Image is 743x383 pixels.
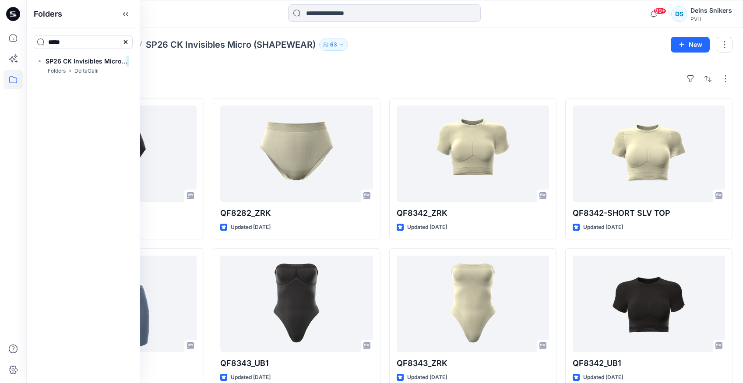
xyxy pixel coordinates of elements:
a: QF8342-SHORT SLV TOP [573,105,725,202]
p: QF8282_ZRK [220,207,373,219]
p: SP26 CK Invisibles Micro (SHAPEWEAR) [146,39,316,51]
p: QF8343_UB1 [220,357,373,369]
p: QF8342_ZRK [397,207,549,219]
span: SP26 CK Invisibles Micro ( [46,57,127,65]
p: Updated [DATE] [231,223,271,232]
a: QF8282_ZRK [220,105,373,202]
button: 63 [319,39,348,51]
div: Deins Snikers [690,5,732,16]
p: Updated [DATE] [231,373,271,382]
p: Updated [DATE] [407,373,447,382]
a: QF8342_ZRK [397,105,549,202]
p: Updated [DATE] [583,223,623,232]
a: QF8343_UB1 [220,256,373,352]
p: QF8343_ZRK [397,357,549,369]
a: QF8342_UB1 [573,256,725,352]
p: 63 [330,40,337,49]
p: DeltaGalil [74,67,99,76]
div: PVH [690,16,732,22]
p: Folders [48,67,66,76]
p: QF8342_UB1 [573,357,725,369]
a: QF8343_ZRK [397,256,549,352]
p: Updated [DATE] [407,223,447,232]
span: 99+ [653,7,666,14]
p: QF8342-SHORT SLV TOP [573,207,725,219]
p: Updated [DATE] [583,373,623,382]
div: DS [671,6,687,22]
button: New [671,37,710,53]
